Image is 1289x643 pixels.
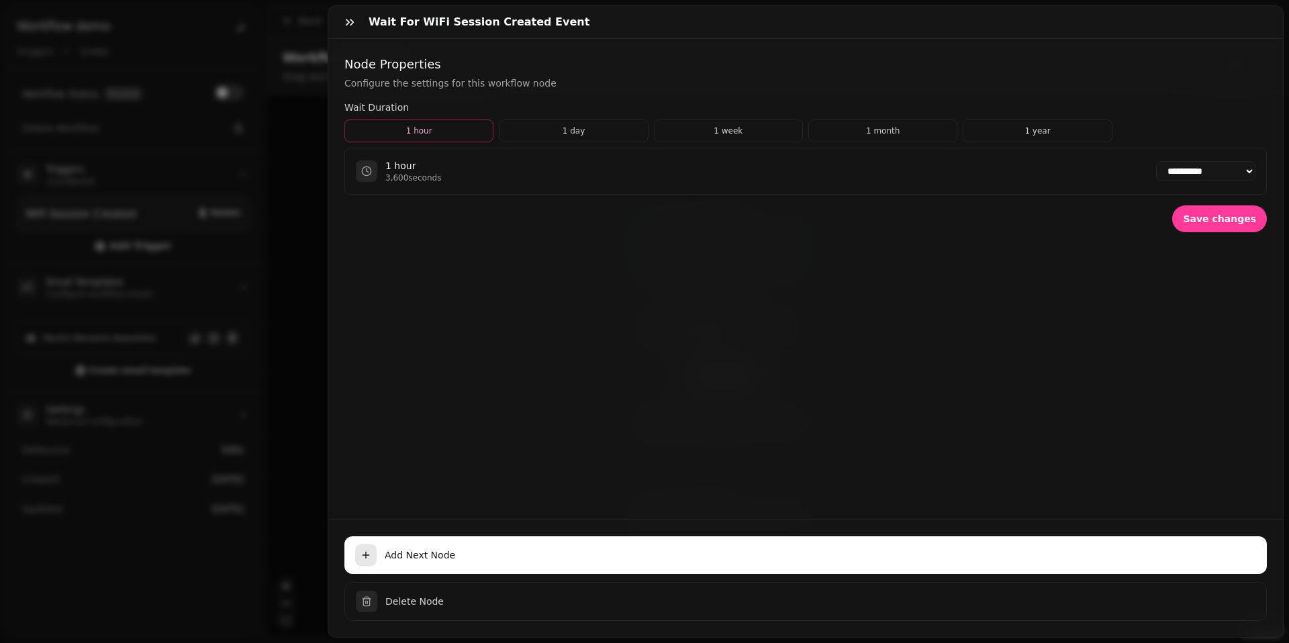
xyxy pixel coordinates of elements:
[344,101,1267,114] label: Wait Duration
[385,172,441,183] p: 3,600 seconds
[344,119,493,142] button: 1 hour
[344,536,1267,574] button: Add Next Node
[499,119,648,142] button: 1 day
[344,55,1267,74] h2: Node Properties
[344,77,1267,90] p: Configure the settings for this workflow node
[385,159,441,172] p: 1 hour
[808,119,957,142] button: 1 month
[369,14,595,30] h3: Wait for WiFi Session Created Event
[385,548,1256,562] span: Add Next Node
[385,595,1255,608] span: Delete Node
[1172,205,1267,232] button: Save changes
[1183,214,1256,224] span: Save changes
[344,582,1267,621] button: Delete Node
[654,119,803,142] button: 1 week
[963,119,1112,142] button: 1 year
